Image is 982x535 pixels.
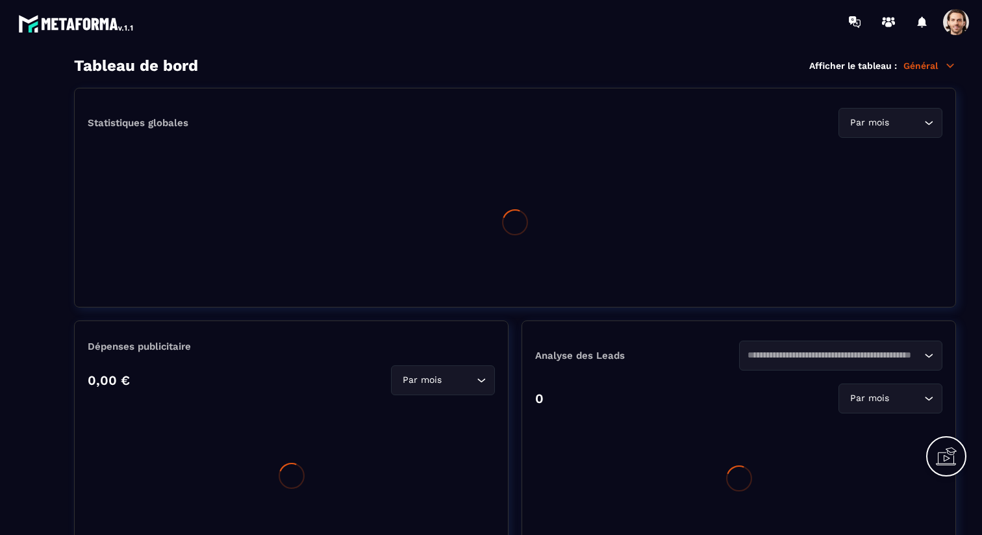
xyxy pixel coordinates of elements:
[892,391,921,406] input: Search for option
[809,60,897,71] p: Afficher le tableau :
[847,116,892,130] span: Par mois
[838,108,942,138] div: Search for option
[74,57,198,75] h3: Tableau de bord
[399,373,444,387] span: Par mois
[444,373,473,387] input: Search for option
[535,350,739,361] p: Analyse des Leads
[88,372,130,388] p: 0,00 €
[903,60,956,72] p: Général
[88,341,495,352] p: Dépenses publicitaire
[535,391,544,406] p: 0
[838,384,942,413] div: Search for option
[748,348,922,363] input: Search for option
[18,12,135,35] img: logo
[88,117,188,129] p: Statistiques globales
[391,365,495,395] div: Search for option
[739,341,943,371] div: Search for option
[892,116,921,130] input: Search for option
[847,391,892,406] span: Par mois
